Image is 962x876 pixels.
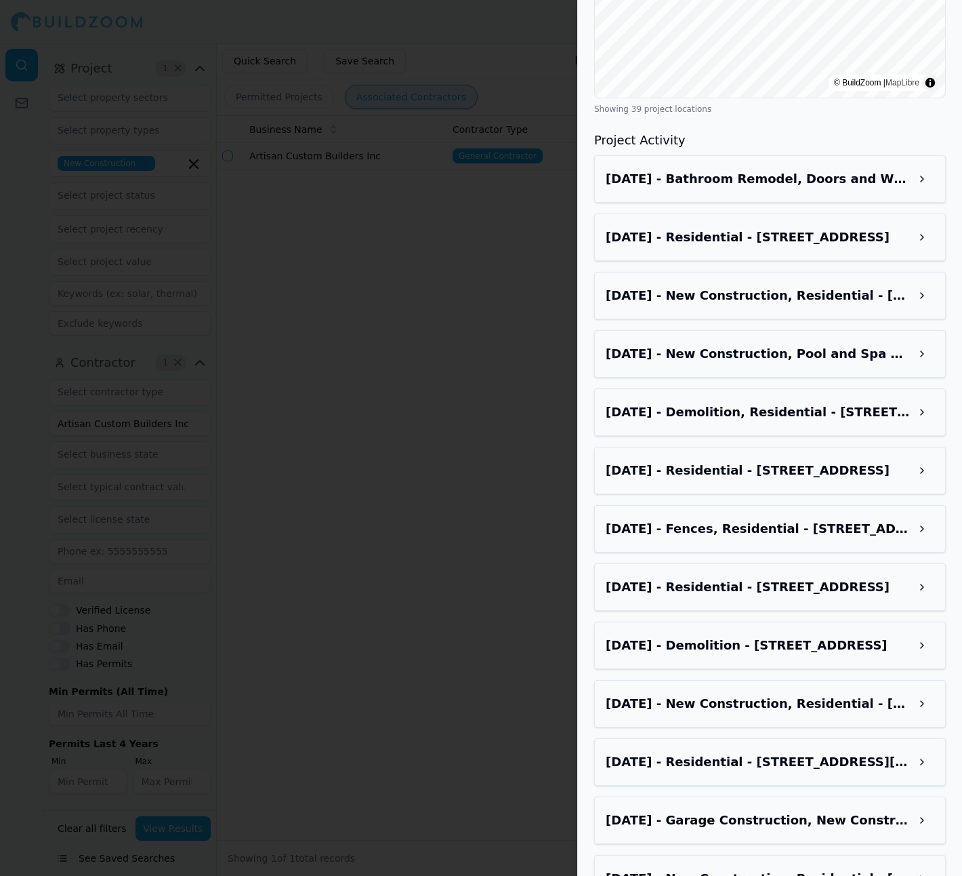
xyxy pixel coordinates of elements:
h3: Oct 1, 2024 - Demolition, Residential - 1600 S Flagler Ave, Flagler Beach, FL, 32136 [606,403,910,422]
h3: Aug 28, 2024 - New Construction, Pool and Spa Construction - 2301 S Flagler Ave, Flagler Beach, F... [606,344,910,363]
h3: Mar 27, 2024 - Residential - 9350 SW 206th Rd, Dunnellon, FL, 34431 [606,461,910,480]
h3: Apr 27, 2025 - Residential - 16204 Blackbeard Ln, Hudson, FL, 34667 [606,228,910,247]
h3: Jun 5, 2023 - New Construction, Residential - 55 Canopy Hall Dr, St. Augustine, FL, 32095 [606,694,910,713]
div: © BuildZoom | [834,76,919,89]
h3: Feb 1, 2024 - Fences, Residential - 4398 NW 1st Ave, Ocala, FL, 34475 [606,519,910,538]
summary: Toggle attribution [922,75,938,91]
a: MapLibre [885,78,919,87]
h3: Dec 13, 2022 - Garage Construction, New Construction - 68 Hernandez Ave, Palm Coast, FL, 32137 [606,811,910,830]
div: Showing 39 project locations [594,104,946,115]
h3: Dec 13, 2022 - Residential - 68 Hernandez Ave, Palm Coast, FL, 32137 [606,753,910,772]
h3: Sep 20, 2023 - Demolition - 222 Riverside Dr, Ormond Beach, FL, 32176 [606,636,910,655]
h3: Project Activity [594,131,946,150]
h3: Mar 3, 2025 - New Construction, Residential - 633 Ontario Ave, Tampa, FL, 33606 [606,286,910,305]
h3: Apr 10, 2025 - Bathroom Remodel, Doors and Windows - 16204 Blackbeard Ln, Hudson, FL, 34667 [606,170,910,188]
h3: Feb 1, 2024 - Residential - 6173 SW 89th Ct, Ocala, FL, 34481 [606,578,910,597]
